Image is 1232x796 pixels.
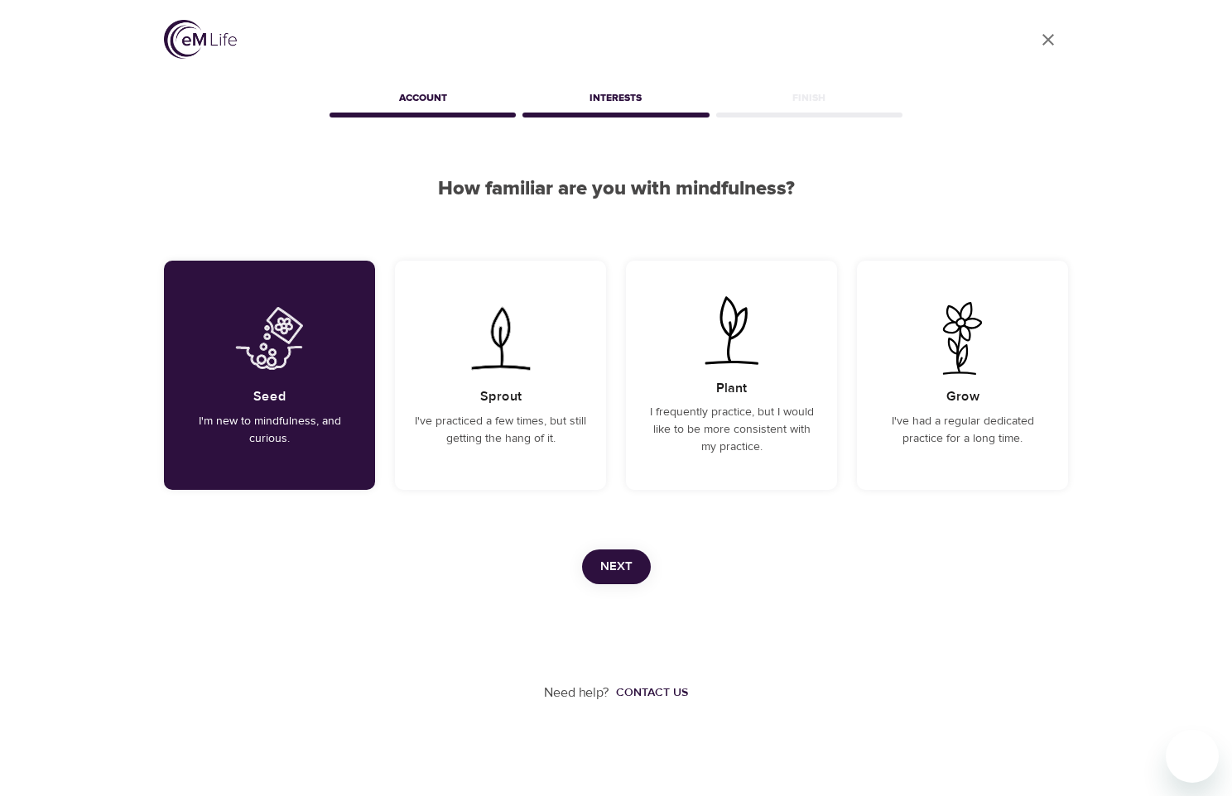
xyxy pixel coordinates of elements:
[600,556,633,578] span: Next
[480,388,522,405] h5: Sprout
[690,294,773,367] img: I frequently practice, but I would like to be more consistent with my practice.
[164,20,237,59] img: logo
[544,683,609,702] p: Need help?
[857,261,1068,490] div: I've had a regular dedicated practice for a long time.GrowI've had a regular dedicated practice f...
[253,388,286,405] h5: Seed
[459,302,542,375] img: I've practiced a few times, but still getting the hang of it.
[921,302,1004,375] img: I've had a regular dedicated practice for a long time.
[395,261,606,490] div: I've practiced a few times, but still getting the hang of it.SproutI've practiced a few times, bu...
[716,380,747,397] h5: Plant
[164,177,1068,201] h2: How familiar are you with mindfulness?
[616,684,688,701] div: Contact us
[626,261,837,490] div: I frequently practice, but I would like to be more consistent with my practice.PlantI frequently ...
[582,549,651,584] button: Next
[415,413,586,448] p: I've practiced a few times, but still getting the hang of it.
[1028,20,1068,60] a: close
[946,388,979,405] h5: Grow
[184,413,355,448] p: I'm new to mindfulness, and curious.
[609,684,688,701] a: Contact us
[1166,730,1219,783] iframe: Button to launch messaging window
[164,261,375,490] div: I'm new to mindfulness, and curious.SeedI'm new to mindfulness, and curious.
[646,404,817,456] p: I frequently practice, but I would like to be more consistent with my practice.
[228,302,311,375] img: I'm new to mindfulness, and curious.
[877,413,1048,448] p: I've had a regular dedicated practice for a long time.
